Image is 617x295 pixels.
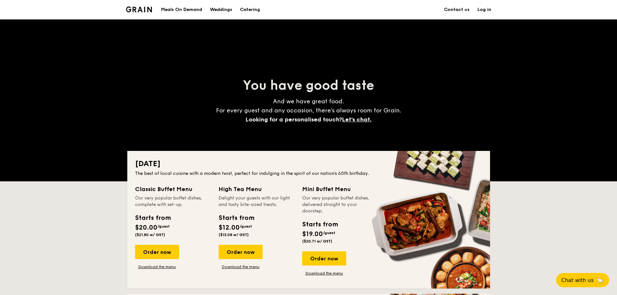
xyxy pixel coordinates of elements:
a: Download the menu [219,264,263,269]
div: The best of local cuisine with a modern twist, perfect for indulging in the spirit of our nation’... [135,170,482,177]
div: Order now [135,245,179,259]
span: /guest [240,224,252,229]
a: Download the menu [135,264,179,269]
button: Chat with us🦙 [556,273,609,287]
span: $20.00 [135,224,157,232]
span: ($21.80 w/ GST) [135,233,165,237]
div: Mini Buffet Menu [302,185,378,194]
div: High Tea Menu [219,185,294,194]
div: Delight your guests with our light and tasty bite-sized treats. [219,195,294,208]
span: And we have great food. For every guest and any occasion, there’s always room for Grain. [216,98,401,123]
div: Classic Buffet Menu [135,185,211,194]
div: Starts from [302,220,337,229]
div: Starts from [219,213,254,223]
span: $19.00 [302,230,323,238]
div: Our very popular buffet dishes, delivered straight to your doorstep. [302,195,378,214]
a: Download the menu [302,271,346,276]
h2: [DATE] [135,159,482,169]
span: Let's chat. [342,116,371,123]
span: /guest [157,224,170,229]
span: /guest [323,231,335,235]
div: Order now [219,245,263,259]
span: ($20.71 w/ GST) [302,239,332,244]
div: Starts from [135,213,170,223]
a: Logotype [126,6,152,12]
span: Looking for a personalised touch? [246,116,342,123]
span: ($13.08 w/ GST) [219,233,249,237]
span: Chat with us [561,277,594,283]
span: 🦙 [596,277,604,284]
div: Our very popular buffet dishes, complete with set-up. [135,195,211,208]
div: Order now [302,251,346,266]
span: You have good taste [243,78,374,93]
img: Grain [126,6,152,12]
span: $12.00 [219,224,240,232]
